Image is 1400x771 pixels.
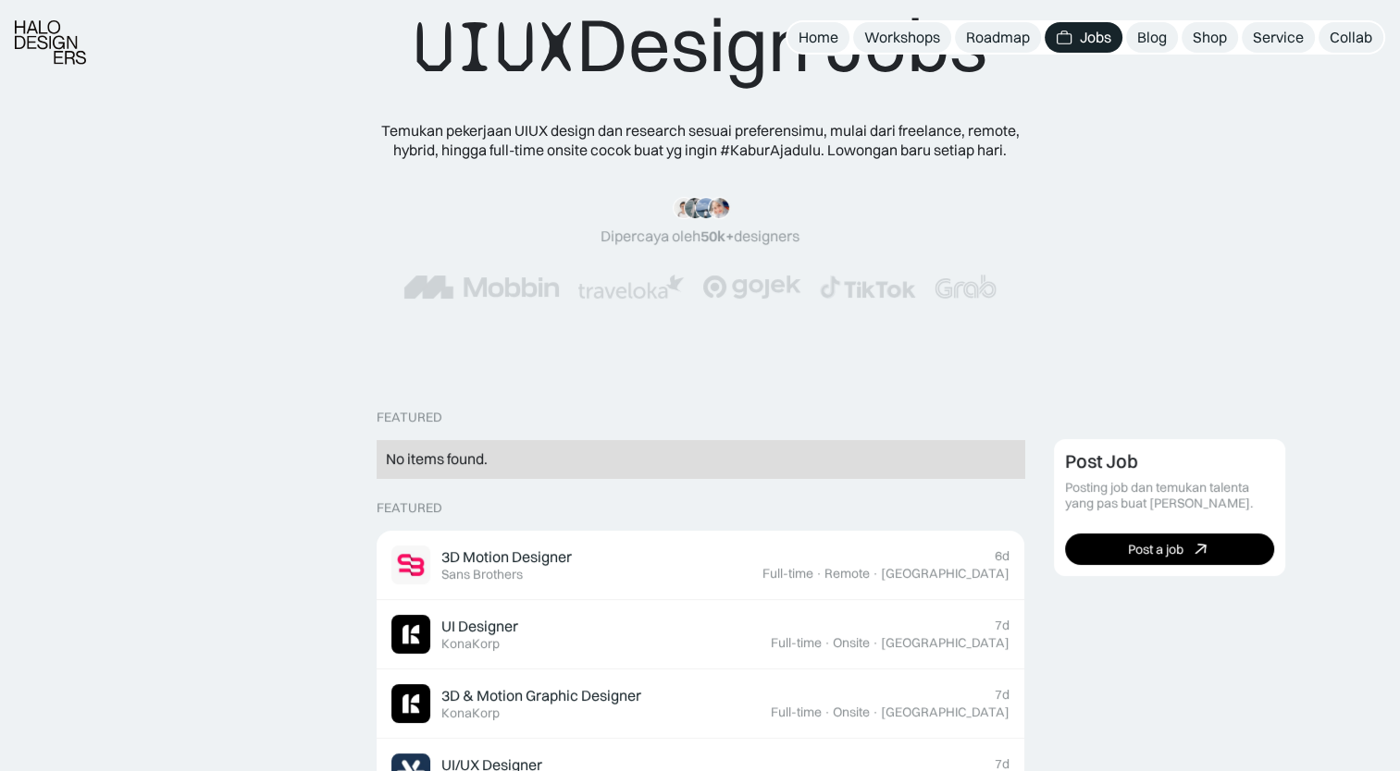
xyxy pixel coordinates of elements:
div: Post a job [1128,542,1183,557]
div: Blog [1137,28,1167,47]
span: UIUX [414,3,576,92]
div: [GEOGRAPHIC_DATA] [881,635,1010,651]
div: Jobs [1080,28,1111,47]
div: 3D & Motion Graphic Designer [441,686,641,705]
div: Full-time [771,704,822,720]
div: Shop [1193,28,1227,47]
div: Workshops [864,28,940,47]
div: 6d [995,548,1010,564]
a: Job ImageUI DesignerKonaKorp7dFull-time·Onsite·[GEOGRAPHIC_DATA] [377,600,1024,669]
a: Collab [1319,22,1383,53]
div: · [824,704,831,720]
div: Service [1253,28,1304,47]
div: Post Job [1065,450,1138,472]
div: KonaKorp [441,705,500,721]
div: · [872,635,879,651]
div: [GEOGRAPHIC_DATA] [881,566,1010,581]
div: Posting job dan temukan talenta yang pas buat [PERSON_NAME]. [1065,480,1274,511]
div: Onsite [833,704,870,720]
a: Post a job [1065,533,1274,565]
div: 7d [995,687,1010,703]
div: Collab [1330,28,1372,47]
div: Roadmap [966,28,1030,47]
div: Dipercaya oleh designers [601,226,799,246]
span: 50k+ [700,226,734,245]
img: Job Image [391,615,430,654]
div: UI Designer [441,617,518,636]
a: Roadmap [955,22,1041,53]
a: Home [787,22,849,53]
div: Featured [377,500,442,516]
a: Blog [1126,22,1178,53]
img: Job Image [391,684,430,723]
img: Job Image [391,545,430,584]
div: · [815,566,823,581]
a: Job Image3D & Motion Graphic DesignerKonaKorp7dFull-time·Onsite·[GEOGRAPHIC_DATA] [377,669,1024,739]
div: Full-time [771,635,822,651]
div: 3D Motion Designer [441,547,572,567]
a: Workshops [853,22,951,53]
a: Job Image3D Motion DesignerSans Brothers6dFull-time·Remote·[GEOGRAPHIC_DATA] [377,531,1024,600]
div: KonaKorp [441,636,500,652]
div: · [872,566,879,581]
a: Service [1242,22,1315,53]
div: Full-time [762,566,813,581]
div: Sans Brothers [441,567,523,582]
div: Onsite [833,635,870,651]
div: Temukan pekerjaan UIUX design dan research sesuai preferensimu, mulai dari freelance, remote, hyb... [367,121,1034,160]
div: 7d [995,618,1010,633]
a: Shop [1182,22,1238,53]
div: [GEOGRAPHIC_DATA] [881,704,1010,720]
div: · [872,704,879,720]
div: Home [799,28,838,47]
div: Featured [377,410,442,425]
div: No items found. [386,449,1015,469]
a: Jobs [1045,22,1122,53]
div: Remote [824,566,870,581]
div: · [824,635,831,651]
